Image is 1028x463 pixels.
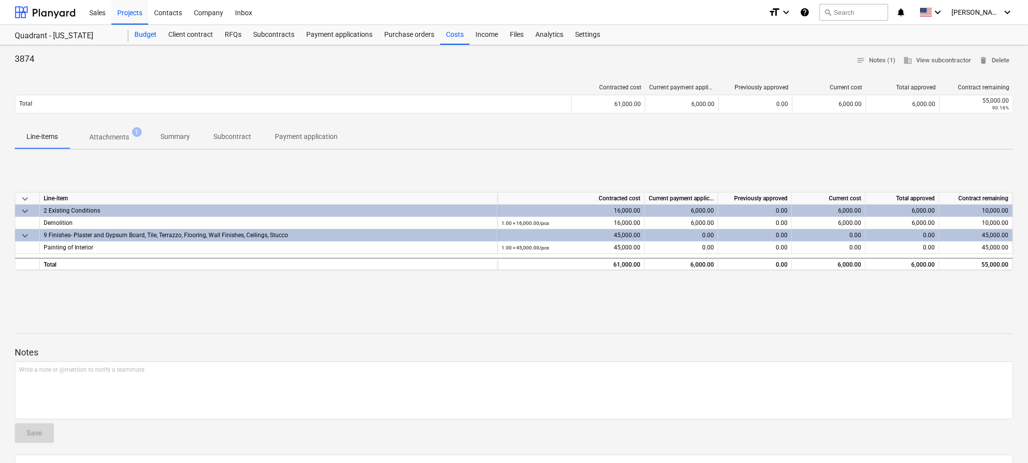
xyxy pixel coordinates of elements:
span: 6,000.00 [912,219,935,226]
div: 61,000.00 [498,258,645,270]
div: 0.00 [718,242,792,254]
div: Contracted cost [576,84,641,91]
div: Current cost [796,84,862,91]
span: keyboard_arrow_down [19,205,31,217]
div: Contracted cost [498,192,645,205]
a: Client contract [162,25,219,45]
p: Subcontract [213,132,251,142]
div: Contract remaining [939,192,1013,205]
button: Delete [975,53,1013,68]
div: Contract remaining [944,84,1009,91]
div: 61,000.00 [571,96,645,112]
div: 6,000.00 [866,96,939,112]
a: Subcontracts [247,25,300,45]
i: keyboard_arrow_down [932,6,944,18]
div: 0.00 [866,229,939,242]
span: Notes (1) [856,55,896,66]
i: notifications [896,6,906,18]
div: 0.00 [645,242,718,254]
div: 6,000.00 [792,96,866,112]
iframe: Chat Widget [979,416,1028,463]
p: Total [19,100,32,108]
i: format_size [768,6,780,18]
small: 1.00 × 45,000.00 / pcs [501,245,549,250]
div: Quadrant - [US_STATE] [15,31,117,41]
a: RFQs [219,25,247,45]
span: View subcontractor [903,55,971,66]
div: 6,000.00 [645,217,718,229]
div: 10,000.00 [939,205,1013,217]
a: Files [504,25,529,45]
div: Costs [440,25,470,45]
div: Total approved [866,192,939,205]
i: Knowledge base [800,6,810,18]
span: [PERSON_NAME] [951,8,1001,16]
span: search [824,8,832,16]
div: 0.00 [792,229,866,242]
div: 0.00 [718,229,792,242]
p: 3874 [15,53,34,65]
div: Current cost [792,192,866,205]
div: 0.00 [718,217,792,229]
div: 6,000.00 [792,258,866,270]
a: Income [470,25,504,45]
button: Notes (1) [852,53,899,68]
div: 6,000.00 [866,205,939,217]
div: 55,000.00 [944,97,1009,104]
div: Previously approved [723,84,789,91]
span: keyboard_arrow_down [19,230,31,242]
p: Payment application [275,132,338,142]
span: 1 [132,127,142,137]
button: View subcontractor [899,53,975,68]
small: 1.00 × 16,000.00 / pcs [501,220,549,226]
div: Total approved [870,84,936,91]
div: 16,000.00 [498,205,645,217]
small: 90.16% [992,105,1009,110]
span: Delete [979,55,1009,66]
span: 9 Finishes- Plaster and Gypsum Board, Tile, Terrazzo, Flooring, Wall Finishes, Ceilings, Stucco [44,232,288,239]
span: Painting of Interior [44,244,93,251]
a: Analytics [529,25,569,45]
span: delete [979,56,988,65]
div: 0.00 [792,242,866,254]
div: 0.00 [645,229,718,242]
i: keyboard_arrow_down [780,6,792,18]
span: business [903,56,912,65]
div: 16,000.00 [501,217,640,229]
p: Line-items [26,132,58,142]
span: keyboard_arrow_down [19,193,31,205]
i: keyboard_arrow_down [1002,6,1013,18]
div: 45,000.00 [939,229,1013,242]
div: 0.00 [718,205,792,217]
p: Notes [15,347,1013,358]
div: 6,000.00 [645,205,718,217]
a: Settings [569,25,606,45]
div: 6,000.00 [645,258,718,270]
div: 45,000.00 [501,242,640,254]
span: 2 Existing Conditions [44,207,100,214]
a: Purchase orders [378,25,440,45]
div: 6,000.00 [645,96,718,112]
div: 45,000.00 [943,242,1008,254]
a: Payment applications [300,25,378,45]
div: 10,000.00 [943,217,1008,229]
div: 55,000.00 [943,259,1008,271]
div: 6,000.00 [866,258,939,270]
div: Line-item [40,192,498,205]
button: Search [819,4,888,21]
div: 6,000.00 [792,205,866,217]
a: Budget [129,25,162,45]
div: Current payment application [649,84,715,91]
div: 0.00 [718,258,792,270]
div: 0.00 [718,96,792,112]
div: Total [40,258,498,270]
